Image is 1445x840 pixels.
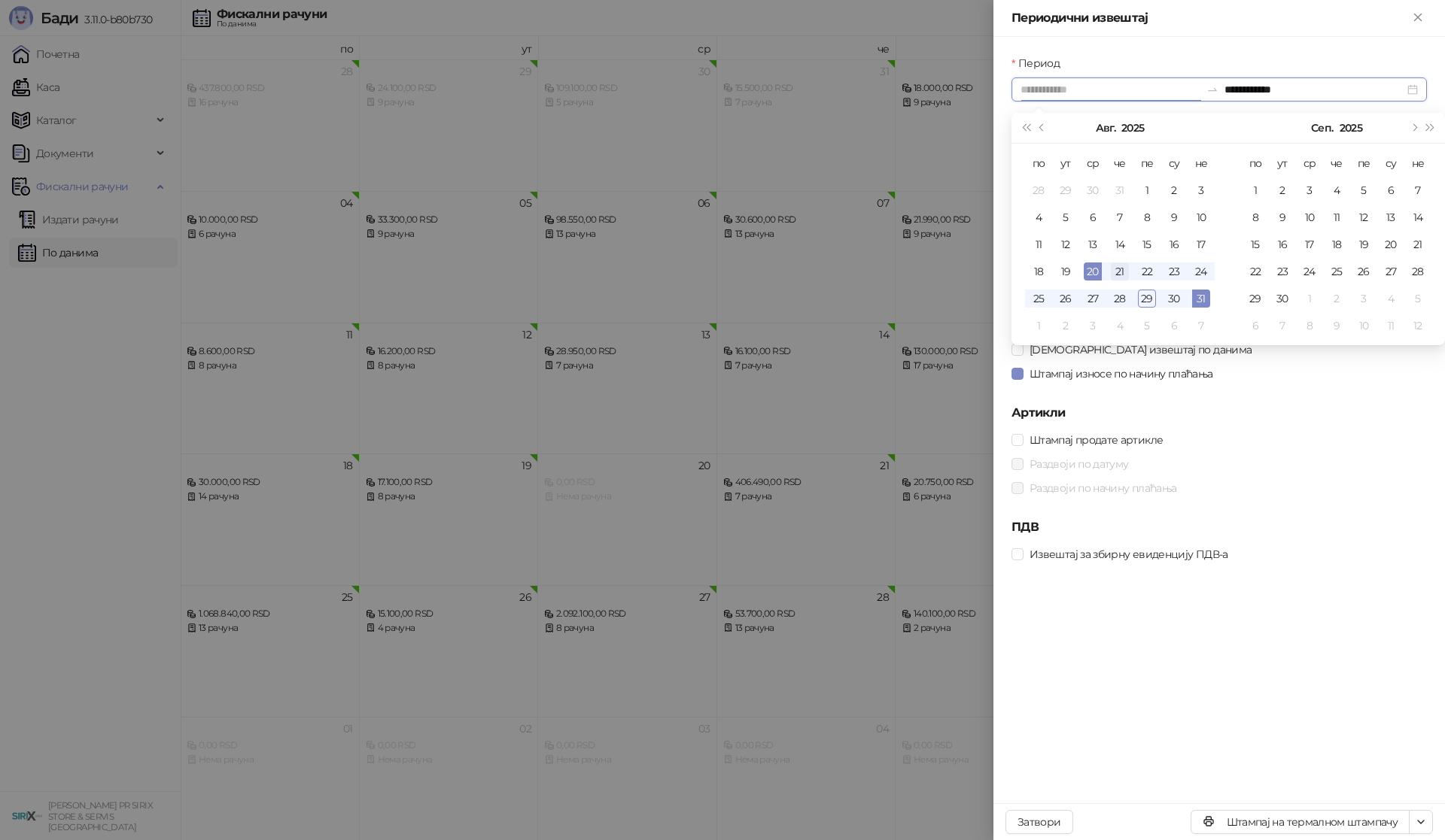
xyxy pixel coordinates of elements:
div: 13 [1382,208,1400,226]
div: 16 [1273,235,1291,253]
div: 14 [1409,208,1427,226]
th: че [1323,150,1350,177]
div: 29 [1057,181,1075,199]
td: 2025-10-05 [1404,285,1431,312]
td: 2025-10-11 [1377,312,1404,339]
h5: Артикли [1011,404,1427,422]
button: Претходна година (Control + left) [1018,113,1034,143]
div: 1 [1030,317,1048,335]
td: 2025-08-26 [1052,285,1079,312]
td: 2025-08-07 [1106,204,1133,231]
div: 26 [1355,262,1373,281]
td: 2025-10-03 [1350,285,1377,312]
td: 2025-07-31 [1106,177,1133,204]
div: 19 [1057,262,1075,281]
td: 2025-10-06 [1242,312,1269,339]
div: 24 [1192,262,1210,281]
div: 10 [1355,317,1373,335]
th: ср [1296,150,1323,177]
button: Штампај на термалном штампачу [1191,810,1410,834]
div: 25 [1328,262,1346,281]
td: 2025-09-28 [1404,258,1431,285]
div: 10 [1192,208,1210,226]
td: 2025-08-17 [1188,231,1215,258]
td: 2025-08-29 [1133,285,1161,312]
div: 30 [1084,181,1102,199]
td: 2025-09-02 [1269,177,1296,204]
div: 8 [1300,317,1319,335]
div: 14 [1111,235,1129,253]
div: 7 [1409,181,1427,199]
div: 30 [1165,290,1183,308]
td: 2025-09-30 [1269,285,1296,312]
div: 3 [1192,181,1210,199]
div: 6 [1165,317,1183,335]
span: Извештај за збирну евиденцију ПДВ-а [1024,546,1234,563]
td: 2025-08-12 [1052,231,1079,258]
td: 2025-10-07 [1269,312,1296,339]
button: Претходни месец (PageUp) [1034,113,1051,143]
div: 9 [1328,317,1346,335]
div: 25 [1030,290,1048,308]
td: 2025-08-04 [1025,204,1052,231]
td: 2025-08-02 [1161,177,1188,204]
div: 3 [1084,317,1102,335]
span: Штампај продате артикле [1024,432,1169,448]
td: 2025-08-10 [1188,204,1215,231]
td: 2025-08-30 [1161,285,1188,312]
th: по [1025,150,1052,177]
div: 29 [1138,290,1156,308]
td: 2025-09-10 [1296,204,1323,231]
label: Период [1011,55,1069,71]
td: 2025-09-16 [1269,231,1296,258]
div: 23 [1273,262,1291,281]
div: 20 [1084,262,1102,281]
td: 2025-10-02 [1323,285,1350,312]
td: 2025-09-27 [1377,258,1404,285]
div: 2 [1165,181,1183,199]
th: не [1188,150,1215,177]
div: 11 [1382,317,1400,335]
div: 15 [1246,235,1264,253]
div: 12 [1409,317,1427,335]
td: 2025-08-01 [1133,177,1161,204]
div: 11 [1328,208,1346,226]
td: 2025-08-28 [1106,285,1133,312]
td: 2025-08-14 [1106,231,1133,258]
td: 2025-09-18 [1323,231,1350,258]
div: 6 [1084,208,1102,226]
span: to [1206,83,1218,96]
td: 2025-09-02 [1052,312,1079,339]
div: 5 [1355,181,1373,199]
td: 2025-08-21 [1106,258,1133,285]
input: Период [1021,81,1200,98]
div: 4 [1328,181,1346,199]
button: Затвори [1005,810,1073,834]
span: [DEMOGRAPHIC_DATA] извештај по данима [1024,341,1258,358]
td: 2025-08-13 [1079,231,1106,258]
div: 29 [1246,290,1264,308]
td: 2025-09-06 [1377,177,1404,204]
button: Close [1409,9,1427,27]
th: ут [1052,150,1079,177]
td: 2025-09-15 [1242,231,1269,258]
div: 5 [1057,208,1075,226]
div: 4 [1030,208,1048,226]
span: swap-right [1206,83,1218,96]
td: 2025-08-23 [1161,258,1188,285]
td: 2025-09-05 [1133,312,1161,339]
div: 3 [1355,290,1373,308]
td: 2025-09-08 [1242,204,1269,231]
div: 27 [1382,262,1400,281]
div: 2 [1057,317,1075,335]
td: 2025-08-25 [1025,285,1052,312]
div: 28 [1030,181,1048,199]
div: 4 [1111,317,1129,335]
button: Изабери годину [1340,113,1362,143]
div: 11 [1030,235,1048,253]
td: 2025-09-22 [1242,258,1269,285]
div: 17 [1192,235,1210,253]
div: 23 [1165,262,1183,281]
button: Изабери месец [1311,113,1333,143]
td: 2025-08-27 [1079,285,1106,312]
